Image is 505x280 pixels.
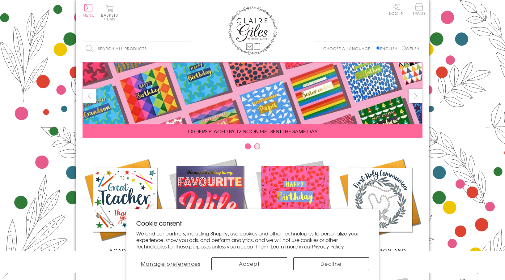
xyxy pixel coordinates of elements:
[109,247,141,254] span: Academic
[83,4,95,17] button: Menu
[254,143,260,149] button: Carousel Page 2
[245,143,251,149] button: Carousel Page 1 (Current Slide)
[211,257,287,270] button: Accept
[252,157,337,254] a: Birthdays
[228,6,277,55] img: Claire Giles Greetings Cards
[413,3,426,15] span: Trade
[83,157,168,254] a: Academic
[136,219,369,227] h2: Cookie consent
[409,89,422,103] button: next
[83,89,96,103] button: prev
[402,46,406,50] input: Welsh
[402,46,419,51] label: Welsh
[354,247,406,262] span: Communion and Confirmation
[376,46,380,50] input: English
[376,46,401,51] label: English
[413,3,426,16] a: Trade
[168,157,252,254] a: New Releases
[293,257,369,270] button: Decline
[83,143,422,153] div: Carousel Pagination
[83,42,191,56] input: Search all products
[188,127,317,135] span: ORDERS PLACED BY 12 NOON GET SENT THE SAME DAY
[185,42,191,56] input: Search
[83,12,95,18] span: Menu
[323,46,375,51] p: Choose a language:
[389,3,404,15] a: Log In
[136,257,206,270] button: Manage preferences
[337,157,422,262] a: Communion and Confirmation
[141,260,201,267] span: Manage preferences
[312,243,344,250] a: Privacy Policy
[104,12,118,22] span: 0 items
[136,230,369,249] p: We and our partners, including Shopify, use cookies and other technologies to personalize your ex...
[101,5,118,21] button: Basket0 items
